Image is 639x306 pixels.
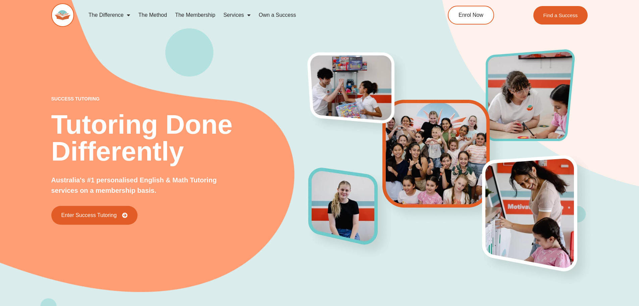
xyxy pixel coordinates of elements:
nav: Menu [85,7,417,23]
span: Enrol Now [459,12,483,18]
p: success tutoring [51,96,309,101]
h2: Tutoring Done Differently [51,111,309,165]
a: Services [219,7,255,23]
a: Enter Success Tutoring [51,206,138,225]
a: The Method [134,7,171,23]
span: Enter Success Tutoring [61,213,117,218]
a: Own a Success [255,7,300,23]
p: Australia's #1 personalised English & Math Tutoring services on a membership basis. [51,175,239,196]
a: The Difference [85,7,135,23]
a: The Membership [171,7,219,23]
span: Find a Success [543,13,578,18]
a: Find a Success [533,6,588,25]
a: Enrol Now [448,6,494,25]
